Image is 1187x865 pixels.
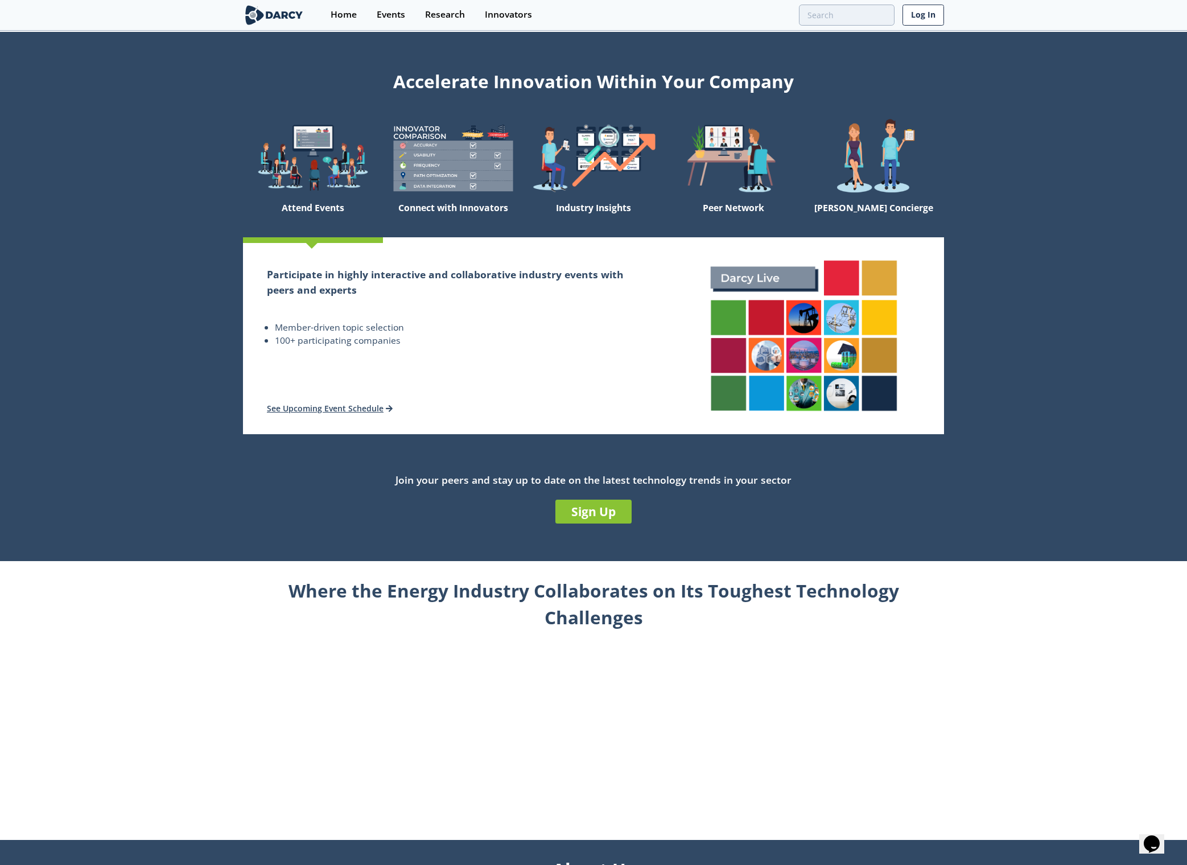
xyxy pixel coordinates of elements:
img: welcome-explore-560578ff38cea7c86bcfe544b5e45342.png [243,118,383,197]
iframe: chat widget [1139,819,1176,854]
div: Attend Events [243,197,383,237]
div: Home [331,10,357,19]
input: Advanced Search [799,5,895,26]
img: attend-events-831e21027d8dfeae142a4bc70e306247.png [699,249,909,423]
div: Peer Network [663,197,803,237]
div: Events [377,10,405,19]
div: Research [425,10,465,19]
div: Innovators [485,10,532,19]
img: logo-wide.svg [243,5,305,25]
a: See Upcoming Event Schedule [267,403,393,414]
a: Sign Up [555,500,632,524]
a: Log In [902,5,944,26]
div: Industry Insights [524,197,663,237]
img: welcome-compare-1b687586299da8f117b7ac84fd957760.png [383,118,523,197]
li: Member-driven topic selection [275,321,640,335]
img: welcome-attend-b816887fc24c32c29d1763c6e0ddb6e6.png [663,118,803,197]
img: welcome-find-a12191a34a96034fcac36f4ff4d37733.png [524,118,663,197]
img: welcome-concierge-wide-20dccca83e9cbdbb601deee24fb8df72.png [804,118,944,197]
div: Where the Energy Industry Collaborates on Its Toughest Technology Challenges [243,577,944,631]
h2: Participate in highly interactive and collaborative industry events with peers and experts [267,267,640,297]
div: Connect with Innovators [383,197,523,237]
div: Accelerate Innovation Within Your Company [243,64,944,94]
li: 100+ participating companies [275,334,640,348]
iframe: Intro to Darcy Partners [454,646,734,804]
div: [PERSON_NAME] Concierge [804,197,944,237]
